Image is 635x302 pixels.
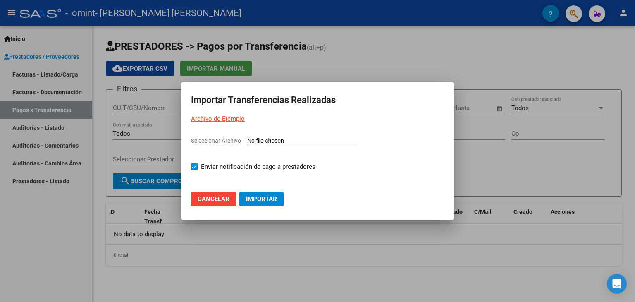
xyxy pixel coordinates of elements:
[607,274,627,294] div: Open Intercom Messenger
[198,195,229,203] span: Cancelar
[191,115,245,122] a: Archivo de Ejemplo
[239,192,284,206] button: Importar
[191,137,241,144] span: Seleccionar Archivo
[246,195,277,203] span: Importar
[191,92,444,108] h2: Importar Transferencias Realizadas
[191,192,236,206] button: Cancelar
[201,162,315,172] span: Enviar notificación de pago a prestadores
